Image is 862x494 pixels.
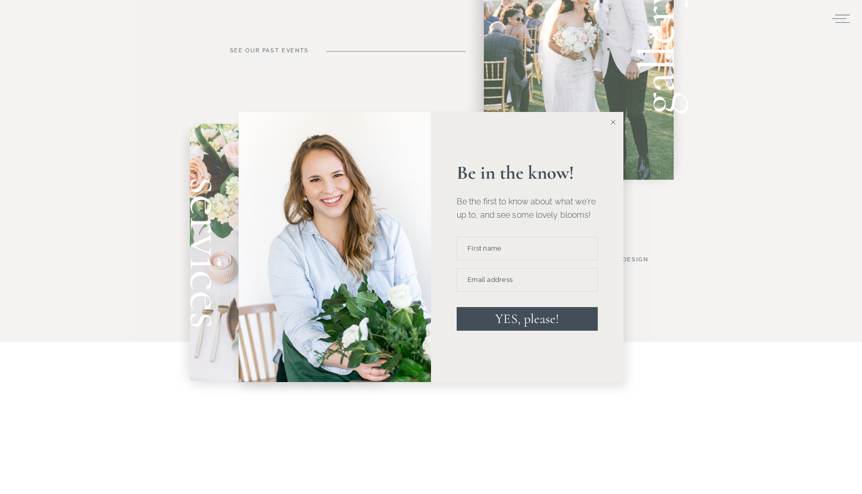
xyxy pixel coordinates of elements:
button: YES, please! [457,307,598,331]
span: Subscribe [292,40,335,46]
p: Be the first to know about what we're up to, and see some lovely blooms! [457,195,598,221]
button: Subscribe [281,31,345,54]
p: Be in the know! [457,163,598,182]
span: YES, please! [495,311,559,327]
